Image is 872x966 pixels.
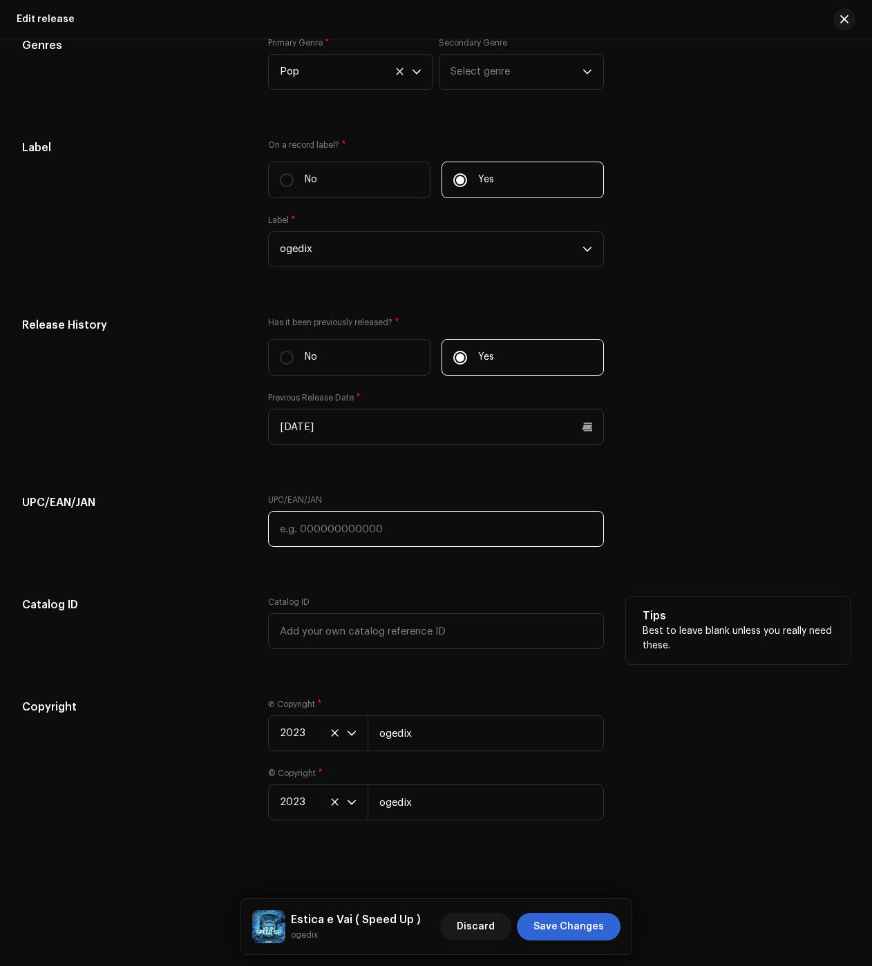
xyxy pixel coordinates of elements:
[347,785,357,820] div: dropdown trigger
[22,494,246,511] h5: UPC/EAN/JAN
[280,785,347,820] span: 2023
[291,911,421,928] h5: Estica e Vai ( Speed Up )
[305,350,317,365] p: No
[22,317,246,334] h5: Release History
[22,37,246,54] h5: Genres
[582,232,592,267] div: dropdown trigger
[268,613,604,649] input: Add your own catalog reference ID
[268,511,604,547] input: e.g. 000000000000
[280,55,412,89] span: Pop
[643,624,833,653] p: Best to leave blank unless you really need these.
[268,392,361,403] label: Previous Release Date
[22,597,246,613] h5: Catalog ID
[268,597,310,608] label: Catalog ID
[268,494,322,505] label: UPC/EAN/JAN
[268,317,604,328] label: Has it been previously released?
[517,913,620,940] button: Save Changes
[268,768,323,779] label: © Copyright
[22,139,246,156] h5: Label
[268,37,330,48] label: Primary Genre
[582,55,592,89] div: dropdown trigger
[439,37,507,48] label: Secondary Genre
[280,232,582,267] span: ogedix
[412,55,421,89] div: dropdown trigger
[478,173,494,187] p: Yes
[268,215,296,226] label: Label
[280,716,347,751] span: 2023
[368,715,604,751] input: e.g. Label LLC
[291,928,421,942] small: Estica e Vai ( Speed Up )
[533,913,604,940] span: Save Changes
[268,409,604,445] input: Select or enter a date
[347,716,357,751] div: dropdown trigger
[368,784,604,820] input: e.g. Publisher LLC
[451,55,582,89] span: Select genre
[305,173,317,187] p: No
[440,913,511,940] button: Discard
[478,350,494,365] p: Yes
[643,608,833,624] h5: Tips
[22,699,246,715] h5: Copyright
[268,139,604,151] label: On a record label?
[268,699,322,710] label: Ⓟ Copyright
[252,910,285,943] img: 0df11817-615f-4aba-9e17-6ff9d68d49a4
[457,913,495,940] span: Discard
